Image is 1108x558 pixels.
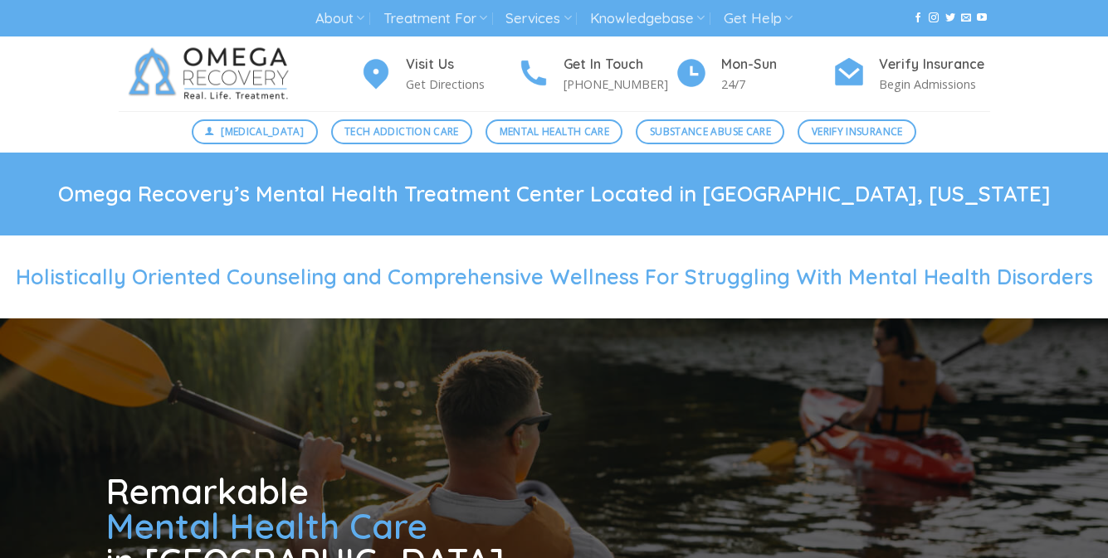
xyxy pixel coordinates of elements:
[486,119,622,144] a: Mental Health Care
[315,3,364,34] a: About
[812,124,903,139] span: Verify Insurance
[929,12,939,24] a: Follow on Instagram
[961,12,971,24] a: Send us an email
[977,12,987,24] a: Follow on YouTube
[344,124,459,139] span: Tech Addiction Care
[16,264,1093,289] span: Holistically Oriented Counseling and Comprehensive Wellness For Struggling With Mental Health Dis...
[331,119,473,144] a: Tech Addiction Care
[517,54,675,95] a: Get In Touch [PHONE_NUMBER]
[879,54,990,75] h4: Verify Insurance
[406,75,517,94] p: Get Directions
[564,54,675,75] h4: Get In Touch
[192,119,318,144] a: [MEDICAL_DATA]
[383,3,487,34] a: Treatment For
[721,75,832,94] p: 24/7
[221,124,304,139] span: [MEDICAL_DATA]
[636,119,784,144] a: Substance Abuse Care
[721,54,832,75] h4: Mon-Sun
[500,124,609,139] span: Mental Health Care
[798,119,916,144] a: Verify Insurance
[359,54,517,95] a: Visit Us Get Directions
[913,12,923,24] a: Follow on Facebook
[406,54,517,75] h4: Visit Us
[564,75,675,94] p: [PHONE_NUMBER]
[945,12,955,24] a: Follow on Twitter
[832,54,990,95] a: Verify Insurance Begin Admissions
[590,3,705,34] a: Knowledgebase
[505,3,571,34] a: Services
[119,36,305,111] img: Omega Recovery
[106,504,427,548] span: Mental Health Care
[650,124,771,139] span: Substance Abuse Care
[724,3,793,34] a: Get Help
[879,75,990,94] p: Begin Admissions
